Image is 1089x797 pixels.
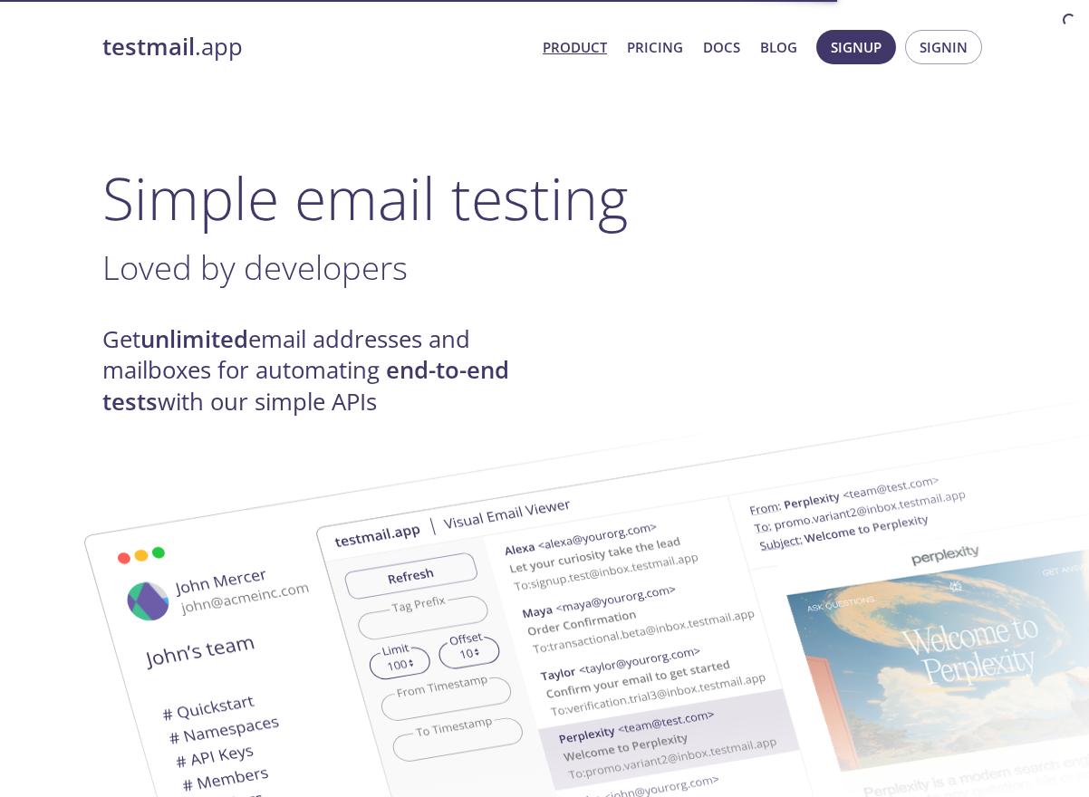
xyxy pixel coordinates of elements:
button: Signin [905,30,982,64]
a: Pricing [627,35,683,59]
a: Docs [703,35,740,59]
strong: testmail [102,31,195,62]
span: Signin [920,35,968,59]
h1: Simple email testing [102,163,987,233]
strong: end-to-end tests [102,354,509,417]
span: Signup [831,35,882,59]
a: Product [543,35,607,59]
strong: unlimited [140,323,248,355]
h4: Get email addresses and mailboxes for automating with our simple APIs [102,324,544,418]
a: testmail.app [102,32,528,62]
button: Signup [816,30,896,64]
a: Blog [760,35,797,59]
span: Loved by developers [102,245,408,290]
